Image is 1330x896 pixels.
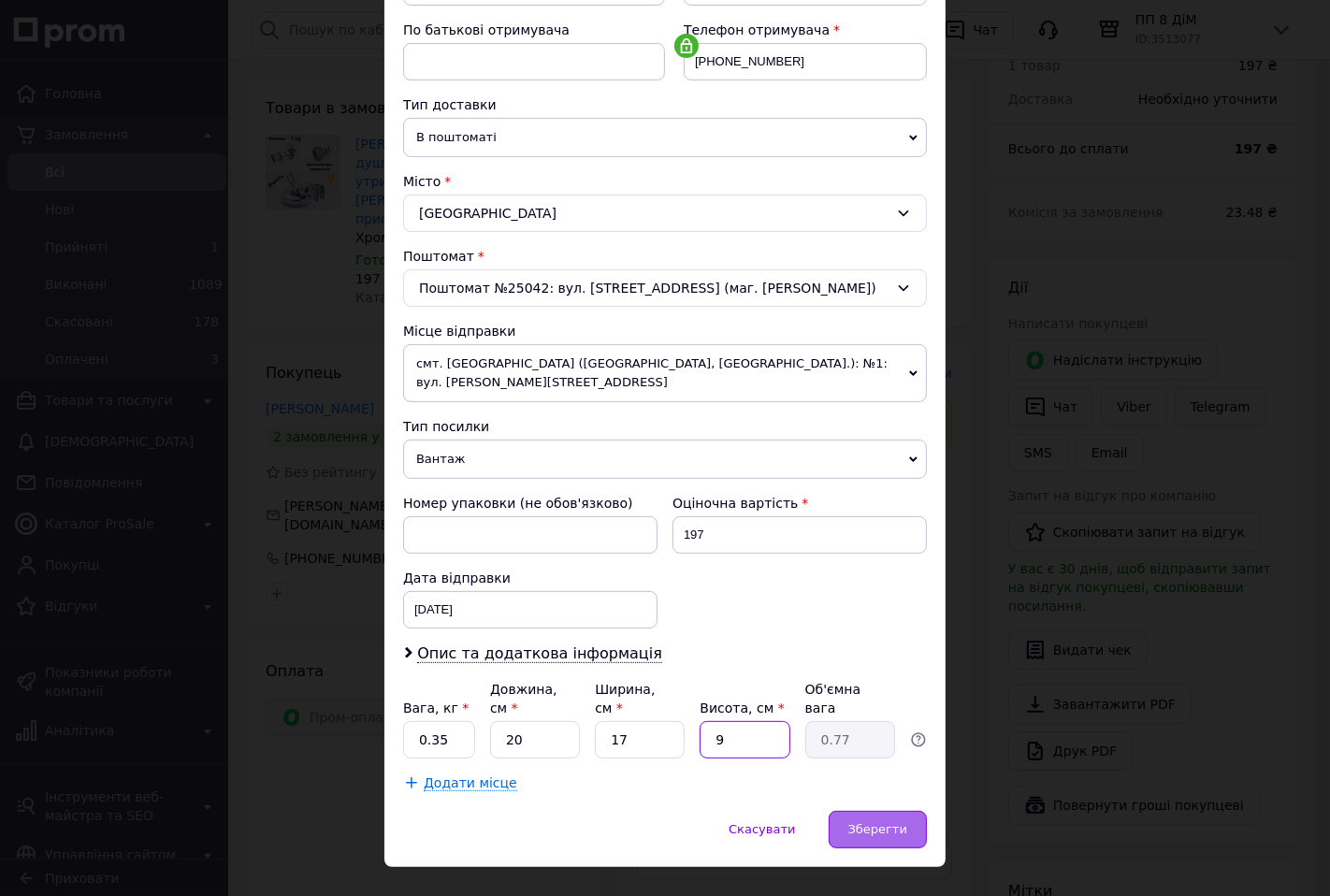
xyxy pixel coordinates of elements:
div: Номер упаковки (не обов'язково) [403,494,658,513]
span: Опис та додаткова інформація [417,644,662,663]
span: По батькові отримувача [403,22,570,37]
span: Тип посилки [403,419,489,434]
span: Тип доставки [403,97,497,112]
div: Об'ємна вага [805,680,895,717]
div: Оціночна вартість [672,494,927,513]
div: [GEOGRAPHIC_DATA] [403,195,927,232]
span: смт. [GEOGRAPHIC_DATA] ([GEOGRAPHIC_DATA], [GEOGRAPHIC_DATA].): №1: вул. [PERSON_NAME][STREET_ADD... [403,344,927,402]
span: Зберегти [848,822,907,836]
span: Телефон отримувача [684,22,830,37]
span: Скасувати [729,822,795,836]
span: Вантаж [403,440,927,479]
label: Вага, кг [403,701,469,715]
span: Місце відправки [403,324,516,339]
div: Поштомат [403,247,927,266]
div: Поштомат №25042: вул. [STREET_ADDRESS] (маг. [PERSON_NAME]) [403,269,927,307]
label: Висота, см [700,701,784,715]
label: Ширина, см [595,682,655,715]
input: +380 [684,43,927,80]
span: В поштоматі [403,118,927,157]
div: Дата відправки [403,569,658,587]
label: Довжина, см [490,682,557,715]
span: Додати місце [424,775,517,791]
div: Місто [403,172,927,191]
